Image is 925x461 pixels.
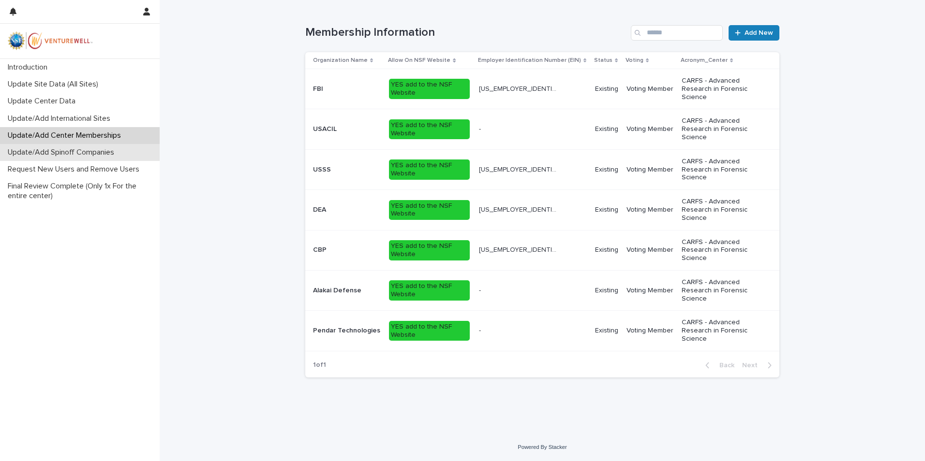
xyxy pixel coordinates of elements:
p: Update/Add International Sites [4,114,118,123]
div: YES add to the NSF Website [389,240,470,260]
p: CARFS - Advanced Research in Forensic Science [682,117,762,141]
div: YES add to the NSF Website [389,79,470,99]
a: Powered By Stacker [518,444,567,450]
p: Employer Identification Number (EIN) [478,55,581,66]
tr: DEADEA YES add to the NSF Website[US_EMPLOYER_IDENTIFICATION_NUMBER][US_EMPLOYER_IDENTIFICATION_N... [305,190,779,230]
p: CARFS - Advanced Research in Forensic Science [682,238,762,262]
input: Search [631,25,723,41]
p: CARFS - Advanced Research in Forensic Science [682,278,762,303]
p: Existing [595,246,619,254]
tr: FBIFBI YES add to the NSF Website[US_EMPLOYER_IDENTIFICATION_NUMBER][US_EMPLOYER_IDENTIFICATION_N... [305,69,779,109]
p: Existing [595,287,619,295]
span: Add New [745,29,773,36]
tr: Pendar TechnologiesPendar Technologies YES add to the NSF Website-- ExistingVoting MemberCARFS - ... [305,311,779,351]
p: [US_EMPLOYER_IDENTIFICATION_NUMBER] [479,83,562,93]
p: - [479,123,483,133]
div: YES add to the NSF Website [389,200,470,220]
p: Existing [595,125,619,133]
p: Voting Member [627,287,674,295]
p: Status [594,55,612,66]
div: YES add to the NSF Website [389,280,470,301]
p: 1 of 1 [305,353,334,377]
a: Add New [729,25,779,41]
p: [US_EMPLOYER_IDENTIFICATION_NUMBER] [479,244,562,254]
p: Voting Member [627,246,674,254]
tr: Alakai DefenseAlakai Defense YES add to the NSF Website-- ExistingVoting MemberCARFS - Advanced R... [305,271,779,311]
p: Update/Add Spinoff Companies [4,148,122,157]
p: Acronym_Center [681,55,728,66]
p: USSS [313,164,333,174]
p: Voting Member [627,85,674,93]
p: [US_EMPLOYER_IDENTIFICATION_NUMBER] [479,204,562,214]
p: CBP [313,244,328,254]
tr: USSSUSSS YES add to the NSF Website[US_EMPLOYER_IDENTIFICATION_NUMBER][US_EMPLOYER_IDENTIFICATION... [305,149,779,189]
h1: Membership Information [305,26,627,40]
p: CARFS - Advanced Research in Forensic Science [682,77,762,101]
tr: CBPCBP YES add to the NSF Website[US_EMPLOYER_IDENTIFICATION_NUMBER][US_EMPLOYER_IDENTIFICATION_N... [305,230,779,270]
p: Voting Member [627,327,674,335]
p: Pendar Technologies [313,325,382,335]
p: CARFS - Advanced Research in Forensic Science [682,198,762,222]
p: - [479,325,483,335]
span: Next [742,362,763,369]
p: Voting Member [627,125,674,133]
p: Organization Name [313,55,368,66]
p: Update Center Data [4,97,83,106]
p: Existing [595,166,619,174]
p: DEA [313,204,328,214]
p: Introduction [4,63,55,72]
p: Update/Add Center Memberships [4,131,129,140]
p: [US_EMPLOYER_IDENTIFICATION_NUMBER] [479,164,562,174]
p: - [479,285,483,295]
button: Back [698,361,738,370]
tr: USACILUSACIL YES add to the NSF Website-- ExistingVoting MemberCARFS - Advanced Research in Foren... [305,109,779,149]
p: Existing [595,85,619,93]
p: CARFS - Advanced Research in Forensic Science [682,158,762,182]
p: USACIL [313,123,339,133]
span: Back [714,362,734,369]
p: Request New Users and Remove Users [4,165,147,174]
p: Voting Member [627,166,674,174]
div: YES add to the NSF Website [389,321,470,341]
p: Voting [626,55,643,66]
p: Voting Member [627,206,674,214]
div: YES add to the NSF Website [389,119,470,140]
p: Final Review Complete (Only 1x For the entire center) [4,182,160,200]
p: Allow On NSF Website [388,55,450,66]
p: Existing [595,206,619,214]
p: Alakai Defense [313,285,363,295]
p: CARFS - Advanced Research in Forensic Science [682,318,762,343]
div: YES add to the NSF Website [389,159,470,180]
p: Update Site Data (All Sites) [4,80,106,89]
p: FBI [313,83,325,93]
p: Existing [595,327,619,335]
img: mWhVGmOKROS2pZaMU8FQ [8,31,93,51]
button: Next [738,361,779,370]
